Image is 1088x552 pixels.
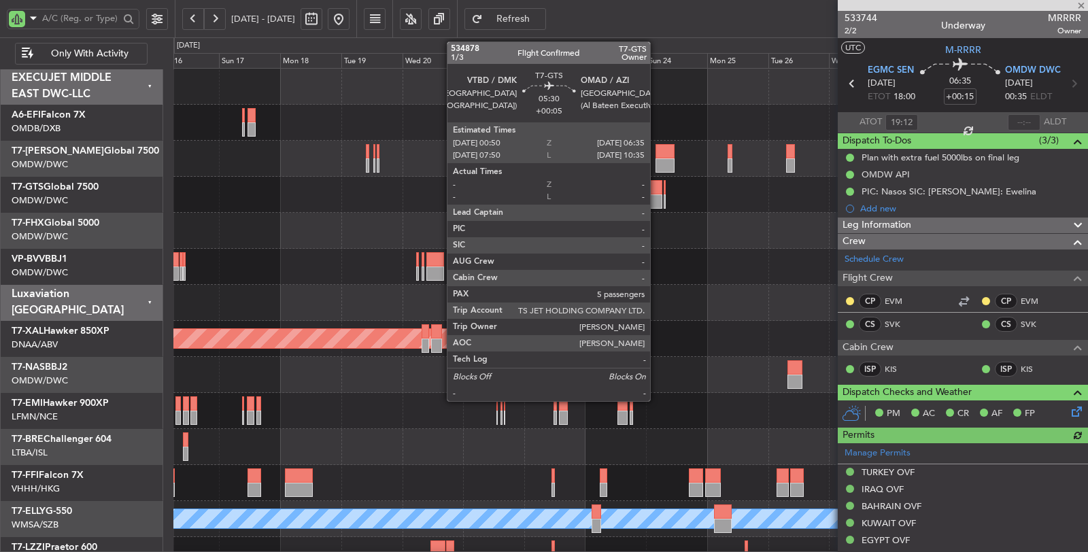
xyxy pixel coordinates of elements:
[949,75,971,88] span: 06:35
[843,271,893,286] span: Flight Crew
[12,506,46,516] span: T7-ELLY
[1021,295,1051,307] a: EVM
[231,13,295,25] span: [DATE] - [DATE]
[1005,90,1027,104] span: 00:35
[862,186,1036,197] div: PIC: Nasos SIC: [PERSON_NAME]: Ewelina
[945,43,981,57] span: M-RRRR
[860,116,882,129] span: ATOT
[12,542,97,552] a: T7-LZZIPraetor 600
[829,53,890,69] div: Wed 27
[12,326,44,336] span: T7-XAL
[538,148,672,169] div: Planned Maint Dubai (Al Maktoum Intl)
[845,253,904,266] a: Schedule Crew
[12,519,58,531] a: WMSA/SZB
[768,53,830,69] div: Tue 26
[862,169,910,180] div: OMDW API
[12,483,60,495] a: VHHH/HKG
[1021,363,1051,375] a: KIS
[12,362,45,372] span: T7-NAS
[12,434,44,444] span: T7-BRE
[158,53,220,69] div: Sat 16
[860,203,1081,214] div: Add new
[995,294,1017,309] div: CP
[995,317,1017,332] div: CS
[1048,11,1081,25] span: MRRRR
[841,41,865,54] button: UTC
[1044,116,1066,129] span: ALDT
[1005,77,1033,90] span: [DATE]
[12,470,84,480] a: T7-FFIFalcon 7X
[923,407,935,421] span: AC
[12,398,43,408] span: T7-EMI
[957,407,969,421] span: CR
[12,326,109,336] a: T7-XALHawker 850XP
[12,194,68,207] a: OMDW/DWC
[36,49,143,58] span: Only With Activity
[868,90,890,104] span: ETOT
[859,362,881,377] div: ISP
[403,53,464,69] div: Wed 20
[12,182,99,192] a: T7-GTSGlobal 7500
[843,218,911,233] span: Leg Information
[12,146,159,156] a: T7-[PERSON_NAME]Global 7500
[12,110,86,120] a: A6-EFIFalcon 7X
[868,64,914,77] span: EGMC SEN
[280,53,341,69] div: Mon 18
[845,25,877,37] span: 2/2
[12,434,112,444] a: T7-BREChallenger 604
[843,385,972,400] span: Dispatch Checks and Weather
[12,506,72,516] a: T7-ELLYG-550
[941,18,985,33] div: Underway
[1005,64,1061,77] span: OMDW DWC
[1048,25,1081,37] span: Owner
[12,470,39,480] span: T7-FFI
[885,318,915,330] a: SVK
[12,146,104,156] span: T7-[PERSON_NAME]
[12,447,48,459] a: LTBA/ISL
[646,53,707,69] div: Sun 24
[12,375,68,387] a: OMDW/DWC
[12,158,68,171] a: OMDW/DWC
[995,362,1017,377] div: ISP
[12,230,68,243] a: OMDW/DWC
[585,53,647,69] div: Sat 23
[42,8,119,29] input: A/C (Reg. or Type)
[486,14,541,24] span: Refresh
[885,363,915,375] a: KIS
[1021,318,1051,330] a: SVK
[1039,133,1059,148] span: (3/3)
[868,77,896,90] span: [DATE]
[12,110,41,120] span: A6-EFI
[12,218,44,228] span: T7-FHX
[12,254,67,264] a: VP-BVVBBJ1
[524,53,585,69] div: Fri 22
[15,43,148,65] button: Only With Activity
[845,11,877,25] span: 533744
[12,398,109,408] a: T7-EMIHawker 900XP
[887,407,900,421] span: PM
[862,152,1019,163] div: Plan with extra fuel 5000lbs on final leg
[843,340,894,356] span: Cabin Crew
[12,411,58,423] a: LFMN/NCE
[12,218,99,228] a: T7-FHXGlobal 5000
[859,294,881,309] div: CP
[12,339,58,351] a: DNAA/ABV
[12,254,45,264] span: VP-BVV
[707,53,768,69] div: Mon 25
[12,182,44,192] span: T7-GTS
[12,542,45,552] span: T7-LZZI
[894,90,915,104] span: 18:00
[12,362,67,372] a: T7-NASBBJ2
[843,234,866,249] span: Crew
[1030,90,1052,104] span: ELDT
[12,266,68,279] a: OMDW/DWC
[843,133,911,149] span: Dispatch To-Dos
[463,53,524,69] div: Thu 21
[177,40,200,52] div: [DATE]
[341,53,403,69] div: Tue 19
[219,53,280,69] div: Sun 17
[991,407,1002,421] span: AF
[885,295,915,307] a: EVM
[859,317,881,332] div: CS
[12,122,61,135] a: OMDB/DXB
